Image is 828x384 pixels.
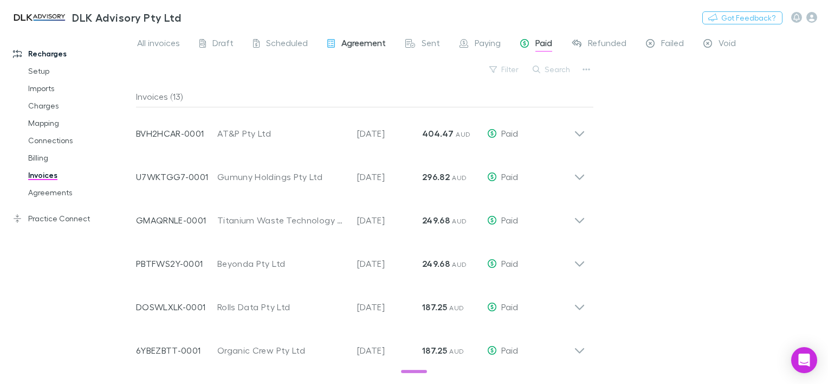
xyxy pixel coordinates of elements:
span: Failed [661,37,684,52]
div: Organic Crew Pty Ltd [217,344,346,357]
button: Got Feedback? [702,11,782,24]
a: Mapping [17,114,142,132]
a: Connections [17,132,142,149]
span: AUD [452,174,467,182]
div: GMAQRNLE-0001Titanium Waste Technology Limited[DATE]249.68 AUDPaid [127,194,594,238]
span: AUD [449,347,464,355]
strong: 296.82 [422,171,450,182]
p: PBTFWS2Y-0001 [136,257,217,270]
strong: 249.68 [422,215,450,226]
div: 6YBEZBTT-0001Organic Crew Pty Ltd[DATE]187.25 AUDPaid [127,324,594,368]
span: All invoices [137,37,180,52]
span: Paid [501,302,518,312]
p: BVH2HCAR-0001 [136,127,217,140]
span: Refunded [588,37,626,52]
div: BVH2HCAR-0001AT&P Pty Ltd[DATE]404.47 AUDPaid [127,107,594,151]
p: [DATE] [357,300,422,313]
div: DOSWLXLK-0001Rolls Data Pty Ltd[DATE]187.25 AUDPaid [127,281,594,324]
button: Search [527,63,577,76]
span: Sent [422,37,440,52]
span: Paid [535,37,552,52]
span: Paid [501,128,518,138]
div: Rolls Data Pty Ltd [217,300,346,313]
p: [DATE] [357,214,422,227]
span: Scheduled [266,37,308,52]
span: Void [719,37,736,52]
div: PBTFWS2Y-0001Beyonda Pty Ltd[DATE]249.68 AUDPaid [127,238,594,281]
div: U7WKTGG7-0001Gumuny Holdings Pty Ltd[DATE]296.82 AUDPaid [127,151,594,194]
span: AUD [456,130,470,138]
span: Paying [475,37,501,52]
div: Open Intercom Messenger [791,347,817,373]
a: DLK Advisory Pty Ltd [4,4,187,30]
a: Billing [17,149,142,167]
span: Paid [501,345,518,355]
a: Invoices [17,167,142,184]
img: DLK Advisory Pty Ltd's Logo [11,11,68,24]
p: [DATE] [357,344,422,357]
a: Charges [17,97,142,114]
strong: 187.25 [422,302,447,312]
div: AT&P Pty Ltd [217,127,346,140]
div: Titanium Waste Technology Limited [217,214,346,227]
span: AUD [452,217,467,225]
a: Setup [17,62,142,80]
span: AUD [449,304,464,312]
p: [DATE] [357,170,422,183]
p: 6YBEZBTT-0001 [136,344,217,357]
p: GMAQRNLE-0001 [136,214,217,227]
strong: 404.47 [422,128,454,139]
span: Draft [212,37,234,52]
span: Agreement [341,37,386,52]
span: AUD [452,260,467,268]
p: U7WKTGG7-0001 [136,170,217,183]
span: Paid [501,215,518,225]
strong: 249.68 [422,258,450,269]
p: [DATE] [357,127,422,140]
span: Paid [501,258,518,268]
a: Imports [17,80,142,97]
a: Practice Connect [2,210,142,227]
p: [DATE] [357,257,422,270]
a: Agreements [17,184,142,201]
strong: 187.25 [422,345,447,356]
a: Recharges [2,45,142,62]
h3: DLK Advisory Pty Ltd [72,11,181,24]
div: Beyonda Pty Ltd [217,257,346,270]
div: Gumuny Holdings Pty Ltd [217,170,346,183]
button: Filter [484,63,525,76]
span: Paid [501,171,518,182]
p: DOSWLXLK-0001 [136,300,217,313]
